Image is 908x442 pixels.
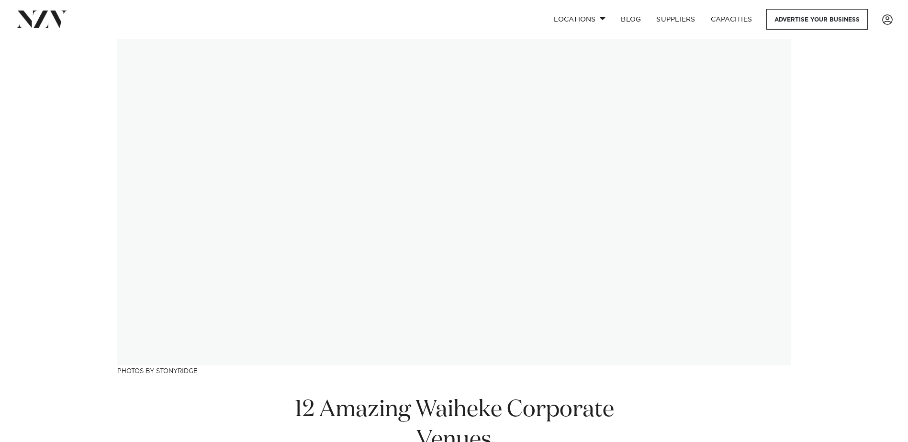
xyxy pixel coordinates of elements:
[613,9,649,30] a: BLOG
[649,9,703,30] a: SUPPLIERS
[546,9,613,30] a: Locations
[703,9,760,30] a: Capacities
[15,11,67,28] img: nzv-logo.png
[117,365,791,376] h3: Photos by Stonyridge
[766,9,868,30] a: Advertise your business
